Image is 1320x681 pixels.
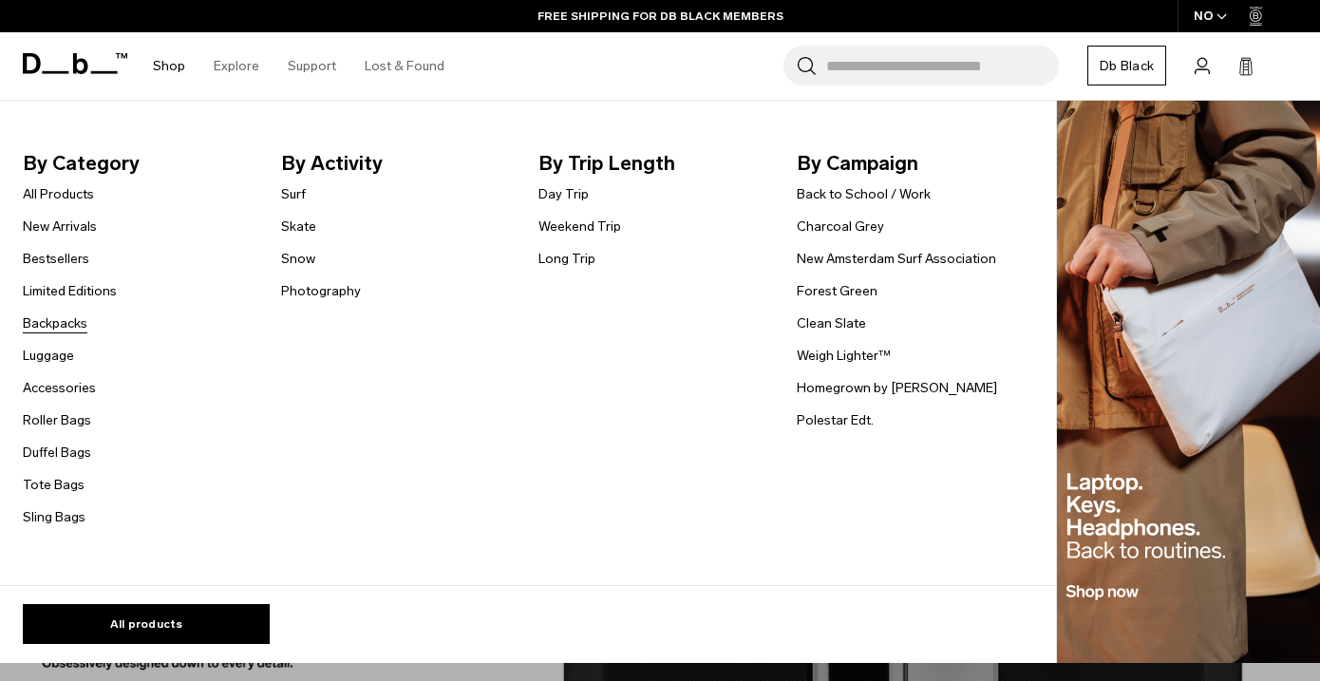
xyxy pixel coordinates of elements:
[23,507,85,527] a: Sling Bags
[153,32,185,100] a: Shop
[23,313,87,333] a: Backpacks
[797,148,1025,179] span: By Campaign
[288,32,336,100] a: Support
[538,148,766,179] span: By Trip Length
[23,217,97,236] a: New Arrivals
[797,378,997,398] a: Homegrown by [PERSON_NAME]
[214,32,259,100] a: Explore
[797,313,866,333] a: Clean Slate
[538,217,621,236] a: Weekend Trip
[538,184,589,204] a: Day Trip
[538,249,595,269] a: Long Trip
[797,217,884,236] a: Charcoal Grey
[1087,46,1166,85] a: Db Black
[281,148,509,179] span: By Activity
[797,346,891,366] a: Weigh Lighter™
[797,184,931,204] a: Back to School / Work
[281,249,315,269] a: Snow
[23,410,91,430] a: Roller Bags
[23,249,89,269] a: Bestsellers
[281,281,361,301] a: Photography
[23,281,117,301] a: Limited Editions
[797,249,996,269] a: New Amsterdam Surf Association
[23,184,94,204] a: All Products
[1057,101,1320,664] img: Db
[23,148,251,179] span: By Category
[281,184,306,204] a: Surf
[23,346,74,366] a: Luggage
[139,32,459,100] nav: Main Navigation
[365,32,444,100] a: Lost & Found
[23,475,85,495] a: Tote Bags
[23,604,270,644] a: All products
[281,217,316,236] a: Skate
[797,410,874,430] a: Polestar Edt.
[797,281,877,301] a: Forest Green
[23,443,91,463] a: Duffel Bags
[537,8,783,25] a: FREE SHIPPING FOR DB BLACK MEMBERS
[23,378,96,398] a: Accessories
